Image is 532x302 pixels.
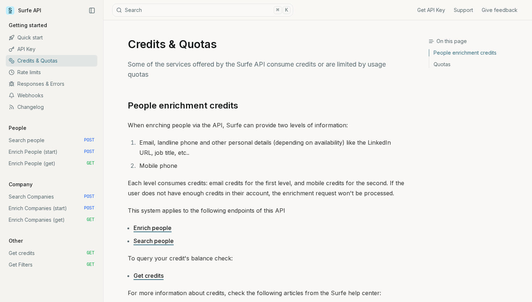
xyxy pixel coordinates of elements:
[86,250,94,256] span: GET
[128,253,404,263] p: To query your credit's balance check:
[128,178,404,198] p: Each level consumes credits: email credits for the first level, and mobile credits for the second...
[6,203,97,214] a: Enrich Companies (start) POST
[86,161,94,166] span: GET
[6,237,26,244] p: Other
[428,38,526,45] h3: On this page
[6,247,97,259] a: Get credits GET
[134,224,172,231] a: Enrich people
[429,59,526,68] a: Quotas
[128,120,404,130] p: When enrching people via the API, Surfe can provide two levels of information:
[128,59,404,80] p: Some of the services offered by the Surfe API consume credits or are limited by usage quotas
[128,38,404,51] h1: Credits & Quotas
[86,262,94,268] span: GET
[6,124,29,132] p: People
[6,214,97,226] a: Enrich Companies (get) GET
[84,137,94,143] span: POST
[84,194,94,200] span: POST
[86,5,97,16] button: Collapse Sidebar
[128,205,404,216] p: This system applies to the following endpoints of this API
[112,4,293,17] button: Search⌘K
[6,55,97,67] a: Credits & Quotas
[6,191,97,203] a: Search Companies POST
[137,161,404,171] li: Mobile phone
[6,259,97,271] a: Get Filters GET
[84,205,94,211] span: POST
[6,78,97,90] a: Responses & Errors
[417,7,445,14] a: Get API Key
[6,43,97,55] a: API Key
[6,181,35,188] p: Company
[134,272,164,279] a: Get credits
[84,149,94,155] span: POST
[137,137,404,158] li: Email, landline phone and other personal details (depending on availability) like the LinkedIn UR...
[6,90,97,101] a: Webhooks
[482,7,518,14] a: Give feedback
[128,100,238,111] a: People enrichment credits
[6,158,97,169] a: Enrich People (get) GET
[283,6,291,14] kbd: K
[86,217,94,223] span: GET
[429,49,526,59] a: People enrichment credits
[6,22,50,29] p: Getting started
[6,32,97,43] a: Quick start
[274,6,282,14] kbd: ⌘
[134,237,174,244] a: Search people
[128,288,404,298] p: For more information about credits, check the following articles from the Surfe help center:
[454,7,473,14] a: Support
[6,146,97,158] a: Enrich People (start) POST
[6,101,97,113] a: Changelog
[6,67,97,78] a: Rate limits
[6,135,97,146] a: Search people POST
[6,5,41,16] a: Surfe API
